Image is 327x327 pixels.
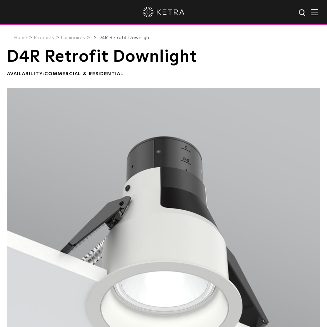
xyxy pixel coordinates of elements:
img: ketra-logo-2019-white [143,7,184,17]
a: D4R Retrofit Downlight [98,35,151,40]
img: Hamburger%20Nav.svg [311,9,318,15]
h1: D4R Retrofit Downlight [7,48,320,65]
div: Availability: [7,71,320,78]
a: Home [14,35,27,40]
a: Luminaires [61,35,85,40]
a: Products [34,35,54,40]
img: search icon [298,9,307,17]
span: Commercial & Residential [44,71,123,76]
